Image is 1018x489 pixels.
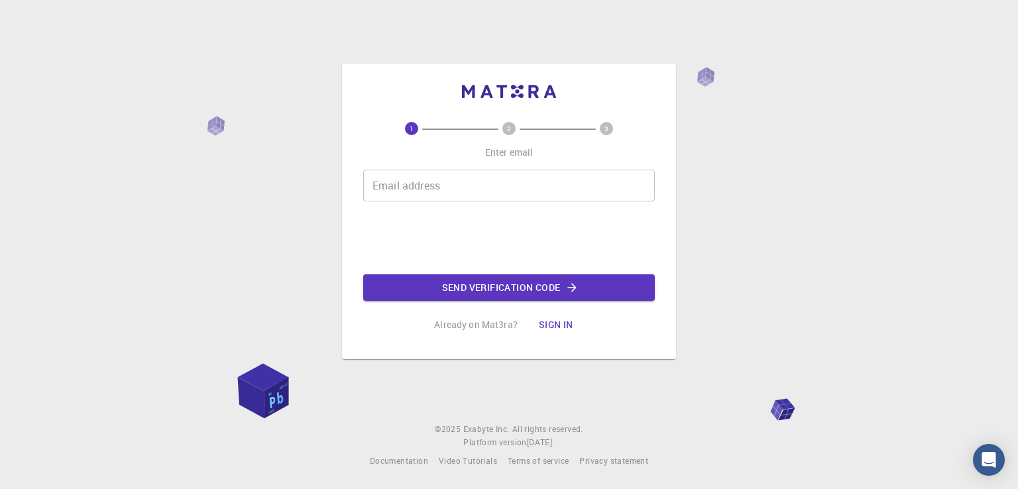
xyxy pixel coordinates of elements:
text: 2 [507,124,511,133]
span: Privacy statement [579,455,648,466]
a: Privacy statement [579,455,648,468]
a: Terms of service [508,455,569,468]
text: 1 [410,124,414,133]
a: Exabyte Inc. [463,423,510,436]
span: © 2025 [435,423,463,436]
button: Sign in [528,311,584,338]
span: All rights reserved. [512,423,583,436]
a: Video Tutorials [439,455,497,468]
p: Enter email [485,146,534,159]
button: Send verification code [363,274,655,301]
span: Video Tutorials [439,455,497,466]
iframe: reCAPTCHA [408,212,610,264]
span: Documentation [370,455,428,466]
span: Platform version [463,436,526,449]
div: Open Intercom Messenger [973,444,1005,476]
p: Already on Mat3ra? [434,318,518,331]
span: [DATE] . [527,437,555,447]
a: Documentation [370,455,428,468]
text: 3 [604,124,608,133]
span: Terms of service [508,455,569,466]
span: Exabyte Inc. [463,423,510,434]
a: [DATE]. [527,436,555,449]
